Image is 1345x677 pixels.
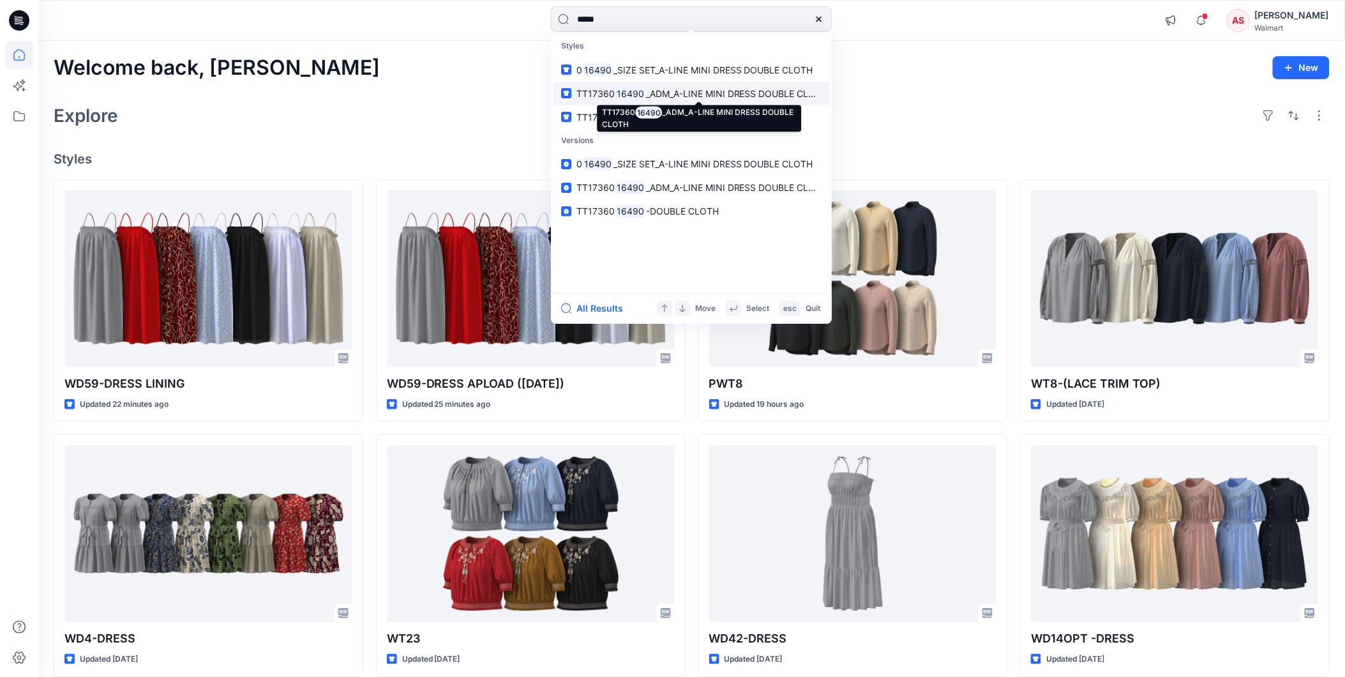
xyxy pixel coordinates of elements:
p: WD42-DRESS [709,630,997,648]
p: WT23 [387,630,675,648]
a: WT8-(LACE TRIM TOP) [1031,190,1319,367]
p: WT8-(LACE TRIM TOP) [1031,375,1319,393]
a: 016490_SIZE SET_A-LINE MINI DRESS DOUBLE CLOTH [553,152,829,176]
span: _ADM_A-LINE MINI DRESS DOUBLE CLOTH [646,182,828,193]
span: _SIZE SET_A-LINE MINI DRESS DOUBLE CLOTH [613,158,813,169]
span: -DOUBLE CLOTH [646,206,719,217]
p: Select [746,302,769,316]
p: Styles [553,34,829,58]
a: TT1736016490-DOUBLE CLOTH [553,105,829,129]
h2: Welcome back, [PERSON_NAME] [54,56,380,80]
mark: 16490 [615,86,646,101]
a: TT1736016490-DOUBLE CLOTH [553,199,829,223]
span: 0 [576,158,582,169]
div: AS [1227,9,1250,32]
p: WD14OPT -DRESS [1031,630,1319,648]
span: 0 [576,65,582,75]
p: Updated [DATE] [1046,653,1104,666]
p: Updated [DATE] [80,653,138,666]
a: WD14OPT -DRESS [1031,445,1319,622]
button: New [1273,56,1330,79]
p: esc [783,302,797,316]
p: Versions [553,129,829,153]
a: WT23 [387,445,675,622]
a: PWT8 [709,190,997,367]
span: TT17360 [576,112,615,123]
p: Move [695,302,716,316]
a: TT1736016490_ADM_A-LINE MINI DRESS DOUBLE CLOTH [553,82,829,105]
a: TT1736016490_ADM_A-LINE MINI DRESS DOUBLE CLOTH [553,176,829,199]
p: PWT8 [709,375,997,393]
mark: 16490 [615,110,646,125]
button: All Results [561,301,631,316]
p: WD59-DRESS LINING [64,375,352,393]
p: Quit [806,302,820,316]
div: [PERSON_NAME] [1255,8,1329,23]
span: TT17360 [576,206,615,217]
span: _SIZE SET_A-LINE MINI DRESS DOUBLE CLOTH [613,65,813,75]
a: WD4-DRESS [64,445,352,622]
p: WD4-DRESS [64,630,352,648]
mark: 16490 [615,204,646,218]
p: Updated 22 minutes ago [80,398,169,411]
p: WD59-DRESS APLOAD ([DATE]) [387,375,675,393]
span: TT17360 [576,88,615,99]
p: Updated 25 minutes ago [402,398,491,411]
p: Updated 19 hours ago [725,398,804,411]
mark: 16490 [615,180,646,195]
h2: Explore [54,105,118,126]
p: Updated [DATE] [402,653,460,666]
div: Walmart [1255,23,1329,33]
span: -DOUBLE CLOTH [646,112,719,123]
mark: 16490 [582,156,613,171]
a: WD59-DRESS APLOAD (06-08-25) [387,190,675,367]
mark: 16490 [582,63,613,77]
p: Updated [DATE] [1046,398,1104,411]
a: WD42-DRESS [709,445,997,622]
h4: Styles [54,151,1330,167]
span: TT17360 [576,182,615,193]
span: _ADM_A-LINE MINI DRESS DOUBLE CLOTH [646,88,828,99]
p: Updated [DATE] [725,653,783,666]
a: WD59-DRESS LINING [64,190,352,367]
a: 016490_SIZE SET_A-LINE MINI DRESS DOUBLE CLOTH [553,58,829,82]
